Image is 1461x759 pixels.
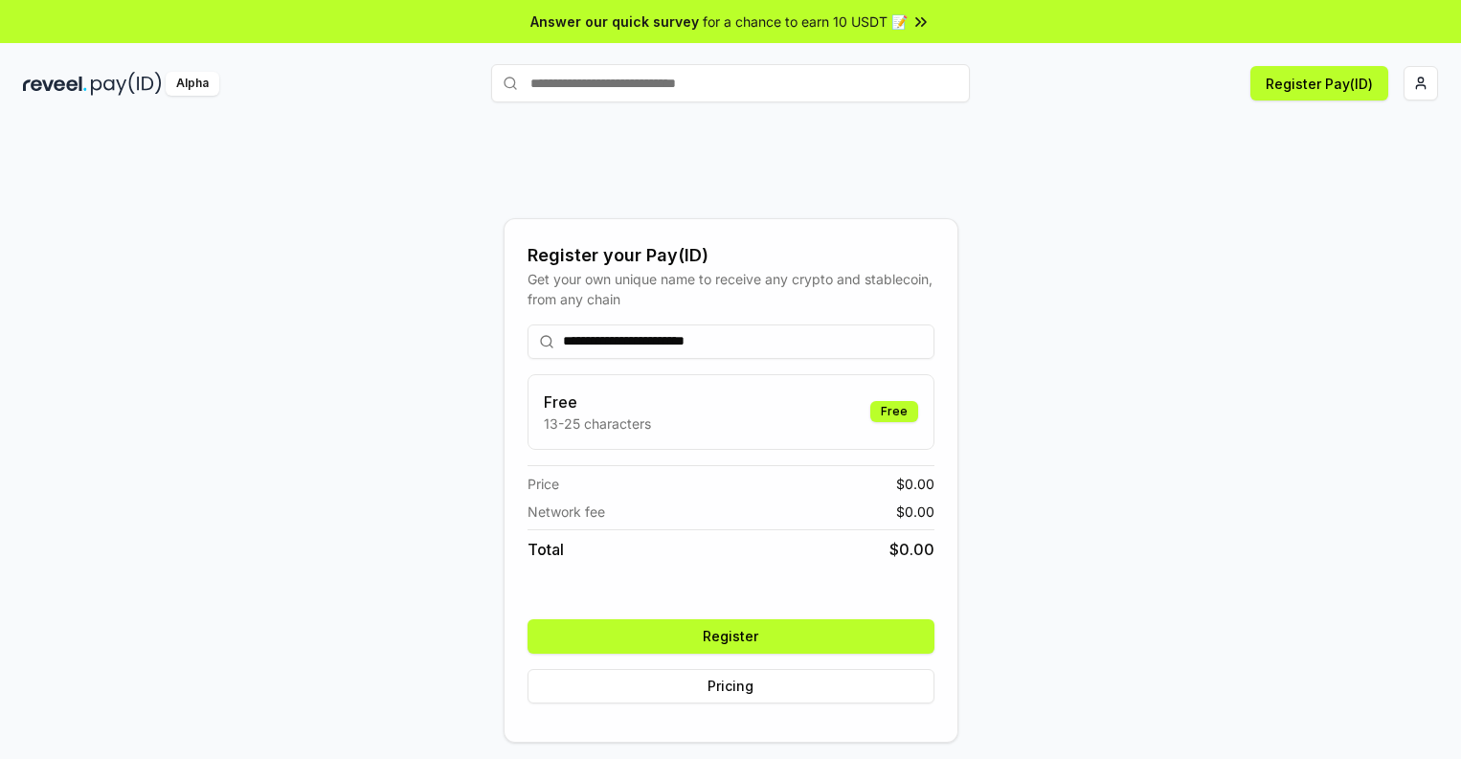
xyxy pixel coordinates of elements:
[1250,66,1388,100] button: Register Pay(ID)
[528,619,934,654] button: Register
[528,502,605,522] span: Network fee
[896,502,934,522] span: $ 0.00
[703,11,908,32] span: for a chance to earn 10 USDT 📝
[528,242,934,269] div: Register your Pay(ID)
[528,669,934,703] button: Pricing
[528,269,934,309] div: Get your own unique name to receive any crypto and stablecoin, from any chain
[528,538,564,561] span: Total
[530,11,699,32] span: Answer our quick survey
[896,474,934,494] span: $ 0.00
[528,474,559,494] span: Price
[544,413,651,434] p: 13-25 characters
[91,72,162,96] img: pay_id
[544,391,651,413] h3: Free
[23,72,87,96] img: reveel_dark
[166,72,219,96] div: Alpha
[870,401,918,422] div: Free
[889,538,934,561] span: $ 0.00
